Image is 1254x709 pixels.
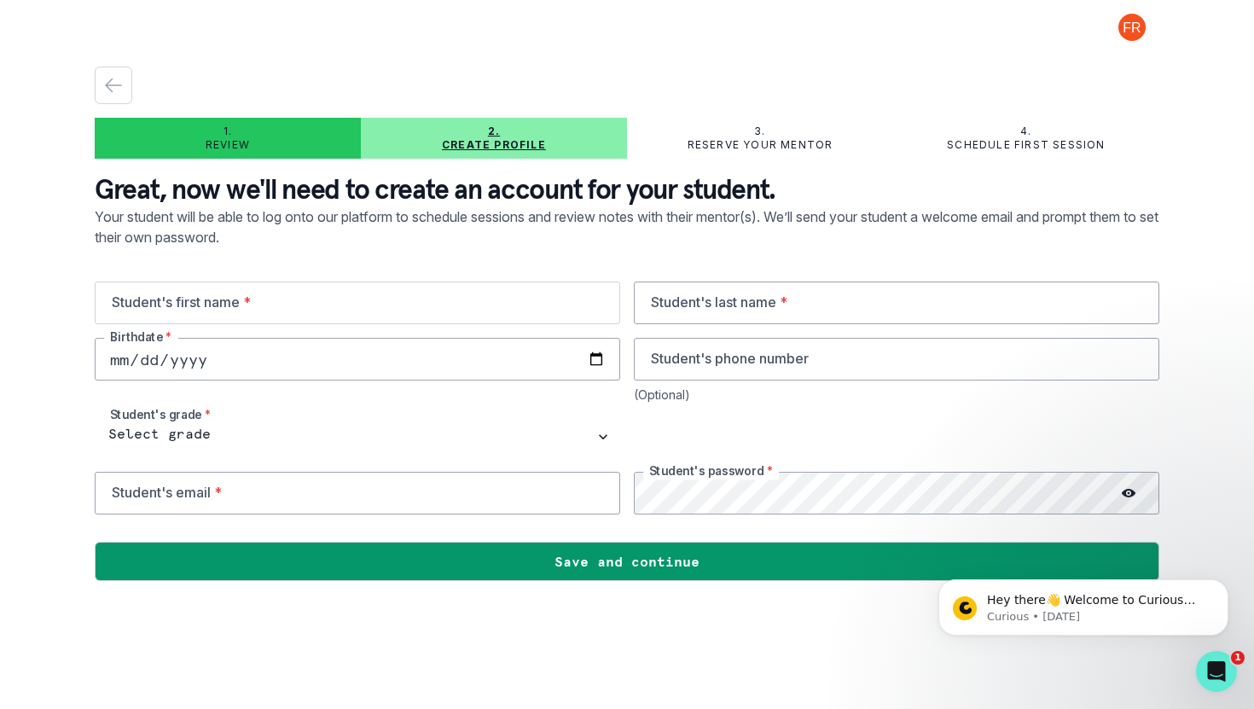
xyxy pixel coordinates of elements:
[206,138,250,152] p: Review
[1196,651,1237,692] iframe: Intercom live chat
[488,125,500,138] p: 2.
[913,543,1254,663] iframe: Intercom notifications message
[224,125,232,138] p: 1.
[442,138,546,152] p: Create profile
[1231,651,1245,665] span: 1
[688,138,833,152] p: Reserve your mentor
[95,172,1159,206] p: Great, now we'll need to create an account for your student.
[634,387,1159,402] div: (Optional)
[95,542,1159,581] button: Save and continue
[1020,125,1031,138] p: 4.
[947,138,1105,152] p: Schedule first session
[754,125,765,138] p: 3.
[95,206,1159,282] p: Your student will be able to log onto our platform to schedule sessions and review notes with the...
[1105,14,1159,41] button: profile picture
